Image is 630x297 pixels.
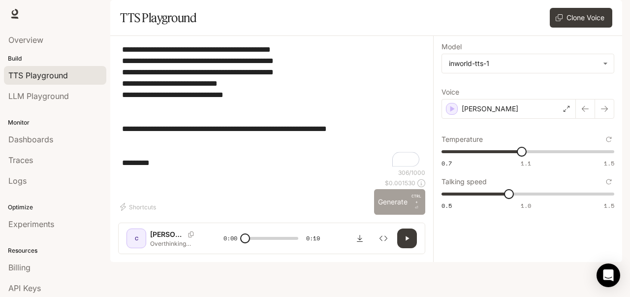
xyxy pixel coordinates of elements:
[603,134,614,145] button: Reset to default
[521,201,531,210] span: 1.0
[442,54,614,73] div: inworld-tts-1
[441,178,487,185] p: Talking speed
[184,231,198,237] button: Copy Voice ID
[604,201,614,210] span: 1.5
[306,233,320,243] span: 0:19
[223,233,237,243] span: 0:00
[374,189,425,215] button: GenerateCTRL +⏎
[128,231,144,246] div: C
[449,59,598,68] div: inworld-tts-1
[597,264,620,287] div: Open Intercom Messenger
[441,43,462,50] p: Model
[350,229,370,248] button: Download audio
[374,229,393,248] button: Inspect
[411,193,421,211] p: ⏎
[441,136,483,143] p: Temperature
[604,159,614,167] span: 1.5
[441,159,452,167] span: 0.7
[118,199,160,215] button: Shortcuts
[120,8,196,28] h1: TTS Playground
[122,44,421,168] textarea: To enrich screen reader interactions, please activate Accessibility in Grammarly extension settings
[462,104,518,114] p: [PERSON_NAME]
[150,230,184,239] p: [PERSON_NAME]
[603,176,614,187] button: Reset to default
[150,239,200,248] p: Overthinking feels like control… but it’s actually fear. You replay conversations, predict outcom...
[441,201,452,210] span: 0.5
[550,8,612,28] button: Clone Voice
[521,159,531,167] span: 1.1
[441,89,459,96] p: Voice
[411,193,421,205] p: CTRL +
